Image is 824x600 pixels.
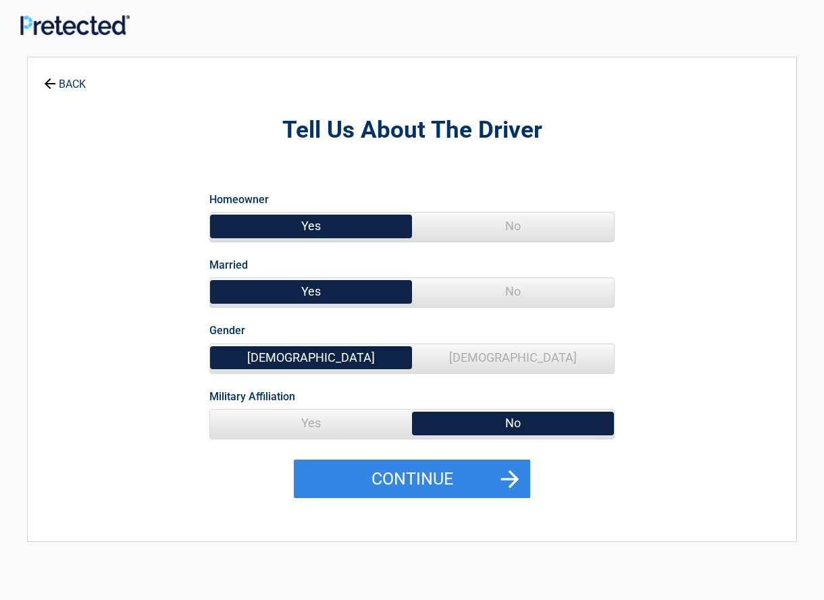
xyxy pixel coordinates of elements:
[412,213,614,240] span: No
[41,66,88,90] a: BACK
[209,256,248,274] label: Married
[20,15,130,34] img: Main Logo
[209,387,295,406] label: Military Affiliation
[294,460,530,499] button: Continue
[210,213,412,240] span: Yes
[209,321,245,339] label: Gender
[412,278,614,305] span: No
[210,344,412,371] span: [DEMOGRAPHIC_DATA]
[210,410,412,437] span: Yes
[210,278,412,305] span: Yes
[209,190,269,209] label: Homeowner
[102,115,722,146] h2: Tell Us About The Driver
[412,410,614,437] span: No
[412,344,614,371] span: [DEMOGRAPHIC_DATA]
